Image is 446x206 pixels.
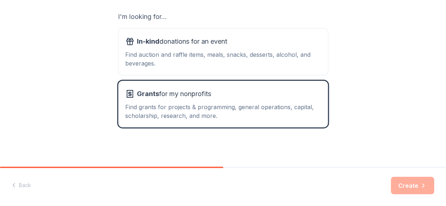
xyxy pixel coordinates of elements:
span: In-kind [137,37,160,45]
button: In-kinddonations for an eventFind auction and raffle items, meals, snacks, desserts, alcohol, and... [118,28,328,75]
span: for my nonprofits [137,88,212,100]
span: donations for an event [137,36,228,47]
span: Grants [137,90,159,98]
button: Grantsfor my nonprofitsFind grants for projects & programming, general operations, capital, schol... [118,81,328,127]
div: Find grants for projects & programming, general operations, capital, scholarship, research, and m... [126,103,321,120]
div: Find auction and raffle items, meals, snacks, desserts, alcohol, and beverages. [126,50,321,68]
div: I'm looking for... [118,11,328,23]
